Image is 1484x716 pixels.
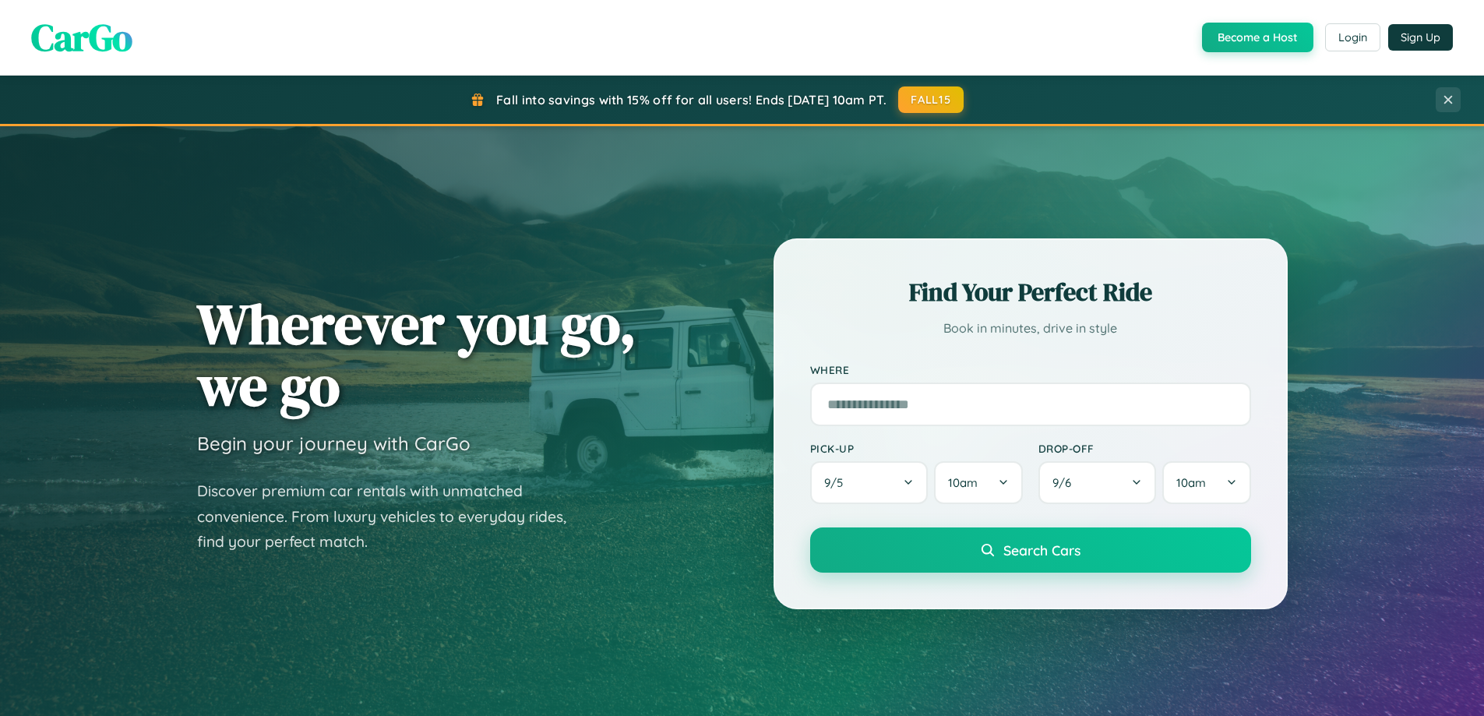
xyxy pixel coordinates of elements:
[824,475,851,490] span: 9 / 5
[197,293,636,416] h1: Wherever you go, we go
[1052,475,1079,490] span: 9 / 6
[1162,461,1250,504] button: 10am
[1388,24,1453,51] button: Sign Up
[496,92,887,108] span: Fall into savings with 15% off for all users! Ends [DATE] 10am PT.
[810,363,1251,376] label: Where
[810,275,1251,309] h2: Find Your Perfect Ride
[898,86,964,113] button: FALL15
[1202,23,1313,52] button: Become a Host
[1003,541,1080,559] span: Search Cars
[197,432,471,455] h3: Begin your journey with CarGo
[934,461,1022,504] button: 10am
[1038,461,1157,504] button: 9/6
[810,317,1251,340] p: Book in minutes, drive in style
[197,478,587,555] p: Discover premium car rentals with unmatched convenience. From luxury vehicles to everyday rides, ...
[1176,475,1206,490] span: 10am
[810,442,1023,455] label: Pick-up
[948,475,978,490] span: 10am
[810,461,929,504] button: 9/5
[1325,23,1380,51] button: Login
[810,527,1251,573] button: Search Cars
[31,12,132,63] span: CarGo
[1038,442,1251,455] label: Drop-off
